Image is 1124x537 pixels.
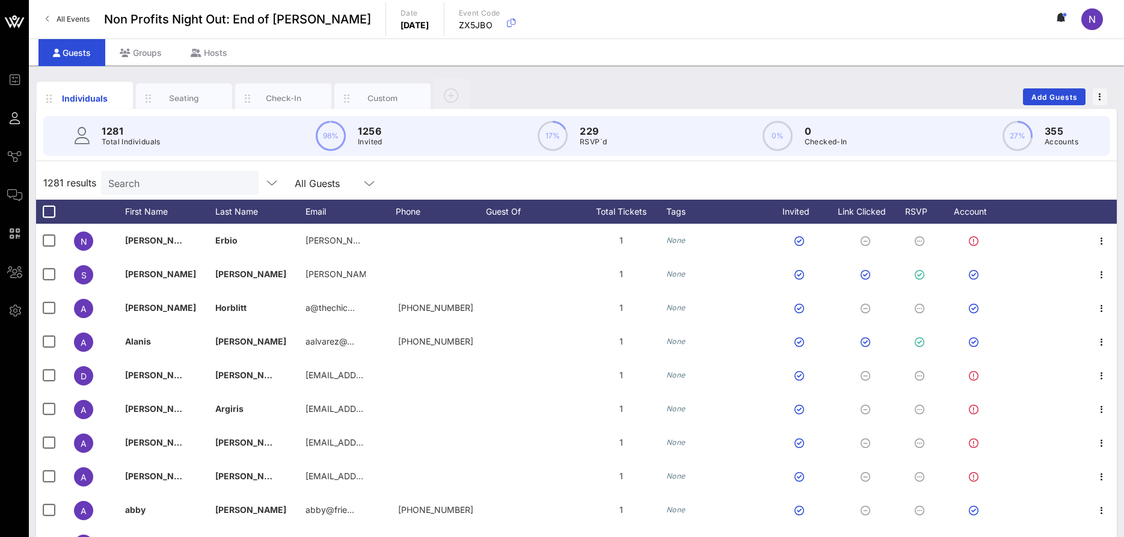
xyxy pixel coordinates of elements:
[666,505,686,514] i: None
[396,200,486,224] div: Phone
[81,506,87,516] span: a
[1081,8,1103,30] div: N
[81,371,87,381] span: D
[306,200,396,224] div: Email
[306,325,354,358] p: aalvarez@…
[306,370,450,380] span: [EMAIL_ADDRESS][DOMAIN_NAME]
[576,459,666,493] div: 1
[81,438,87,449] span: A
[576,257,666,291] div: 1
[125,437,196,447] span: [PERSON_NAME]
[576,493,666,527] div: 1
[43,176,96,190] span: 1281 results
[666,438,686,447] i: None
[358,136,382,148] p: Invited
[125,505,146,515] span: abby
[81,405,87,415] span: A
[81,270,87,280] span: S
[306,291,355,325] p: a@thechic…
[38,39,105,66] div: Guests
[769,200,835,224] div: Invited
[576,392,666,426] div: 1
[901,200,943,224] div: RSVP
[104,10,371,28] span: Non Profits Night Out: End of [PERSON_NAME]
[576,325,666,358] div: 1
[666,337,686,346] i: None
[576,291,666,325] div: 1
[295,178,340,189] div: All Guests
[1045,136,1078,148] p: Accounts
[57,14,90,23] span: All Events
[125,235,196,245] span: [PERSON_NAME]
[81,472,87,482] span: A
[125,404,196,414] span: [PERSON_NAME]
[215,505,286,515] span: [PERSON_NAME]
[666,303,686,312] i: None
[125,269,196,279] span: [PERSON_NAME]
[401,7,429,19] p: Date
[1031,93,1078,102] span: Add Guests
[125,200,215,224] div: First Name
[1045,124,1078,138] p: 355
[125,302,196,313] span: [PERSON_NAME]
[81,337,87,348] span: A
[580,136,607,148] p: RSVP`d
[102,136,161,148] p: Total Individuals
[943,200,1009,224] div: Account
[306,257,366,291] p: [PERSON_NAME]…
[81,304,87,314] span: A
[176,39,242,66] div: Hosts
[580,124,607,138] p: 229
[576,200,666,224] div: Total Tickets
[576,224,666,257] div: 1
[81,236,87,247] span: N
[358,124,382,138] p: 1256
[306,493,354,527] p: abby@frie…
[215,200,306,224] div: Last Name
[666,404,686,413] i: None
[287,171,384,195] div: All Guests
[125,336,151,346] span: Alanis
[805,124,847,138] p: 0
[215,404,244,414] span: Argiris
[102,124,161,138] p: 1281
[805,136,847,148] p: Checked-In
[306,235,520,245] span: [PERSON_NAME][EMAIL_ADDRESS][DOMAIN_NAME]
[1089,13,1096,25] span: N
[215,471,286,481] span: [PERSON_NAME]
[58,92,112,105] div: Individuals
[215,437,286,447] span: [PERSON_NAME]
[215,302,247,313] span: Horblitt
[666,200,769,224] div: Tags
[835,200,901,224] div: Link Clicked
[105,39,176,66] div: Groups
[356,93,410,104] div: Custom
[576,358,666,392] div: 1
[666,471,686,480] i: None
[257,93,310,104] div: Check-In
[306,437,450,447] span: [EMAIL_ADDRESS][DOMAIN_NAME]
[486,200,576,224] div: Guest Of
[666,269,686,278] i: None
[158,93,211,104] div: Seating
[459,7,500,19] p: Event Code
[401,19,429,31] p: [DATE]
[215,269,286,279] span: [PERSON_NAME]
[398,336,473,346] span: +13472398794
[398,302,473,313] span: +12035719228
[125,370,196,380] span: [PERSON_NAME]
[666,370,686,379] i: None
[666,236,686,245] i: None
[306,404,450,414] span: [EMAIL_ADDRESS][DOMAIN_NAME]
[459,19,500,31] p: ZX5JBO
[125,471,196,481] span: [PERSON_NAME]
[215,235,238,245] span: Erbio
[398,505,473,515] span: +15512650033
[1023,88,1086,105] button: Add Guests
[215,370,286,380] span: [PERSON_NAME]
[215,336,286,346] span: [PERSON_NAME]
[38,10,97,29] a: All Events
[306,471,450,481] span: [EMAIL_ADDRESS][DOMAIN_NAME]
[576,426,666,459] div: 1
